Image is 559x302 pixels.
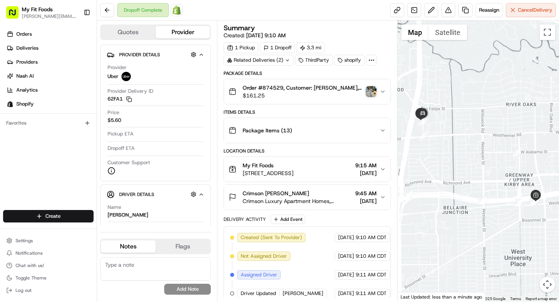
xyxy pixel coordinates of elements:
[399,292,425,302] img: Google
[243,169,293,177] span: [STREET_ADDRESS]
[246,32,286,39] span: [DATE] 9:10 AM
[170,4,183,16] a: Shopify
[295,55,333,66] div: ThirdParty
[119,52,160,58] span: Provider Details
[404,191,412,199] div: 6
[224,79,390,104] button: Order #874529, Customer: [PERSON_NAME], Customer's 8 Order, [US_STATE], Same Day: [DATE] | Time: ...
[16,101,34,108] span: Shopify
[119,191,154,198] span: Driver Details
[16,87,38,94] span: Analytics
[224,24,255,31] h3: Summary
[224,157,390,182] button: My Fit Foods[STREET_ADDRESS]9:15 AM[DATE]
[241,290,276,297] span: Driver Updated
[515,198,523,207] div: 2
[356,253,387,260] span: 9:10 AM CDT
[107,48,204,61] button: Provider Details
[419,130,428,139] div: 7
[241,271,277,278] span: Assigned Driver
[156,240,210,253] button: Flags
[3,210,94,222] button: Create
[476,3,503,17] button: Reassign
[243,92,362,99] span: $161.25
[16,275,47,281] span: Toggle Theme
[16,73,34,80] span: Nash AI
[16,31,32,38] span: Orders
[399,292,425,302] a: Open this area in Google Maps (opens a new window)
[224,31,286,39] span: Created:
[271,215,305,224] button: Add Event
[243,197,352,205] span: Crimson Luxury Apartment Homes, [STREET_ADDRESS]
[297,42,325,53] div: 3.3 mi
[108,145,135,152] span: Dropoff ETA
[243,127,292,134] span: Package Items ( 13 )
[108,212,148,219] div: [PERSON_NAME]
[540,277,555,292] button: Map camera controls
[366,86,377,97] img: photo_proof_of_delivery image
[540,24,555,40] button: Toggle fullscreen view
[108,88,153,95] span: Provider Delivery ID
[241,253,287,260] span: Not Assigned Driver
[16,287,31,293] span: Log out
[355,169,377,177] span: [DATE]
[355,161,377,169] span: 9:15 AM
[108,109,119,116] span: Price
[3,272,94,283] button: Toggle Theme
[101,26,156,38] button: Quotes
[22,13,77,19] span: [PERSON_NAME][EMAIL_ADDRESS][DOMAIN_NAME]
[338,290,354,297] span: [DATE]
[3,248,94,259] button: Notifications
[355,189,377,197] span: 9:45 AM
[243,84,362,92] span: Order #874529, Customer: [PERSON_NAME], Customer's 8 Order, [US_STATE], Same Day: [DATE] | Time: ...
[224,109,391,115] div: Items Details
[3,260,94,271] button: Chat with us!
[283,290,323,297] span: [PERSON_NAME]
[479,196,487,205] div: 5
[224,118,390,143] button: Package Items (13)
[529,197,538,205] div: 3
[108,130,134,137] span: Pickup ETA
[526,297,557,301] a: Report a map error
[108,159,150,166] span: Customer Support
[356,271,387,278] span: 9:11 AM CDT
[3,117,94,129] div: Favorites
[356,234,387,241] span: 9:10 AM CDT
[518,7,552,14] span: Cancel Delivery
[108,117,121,124] span: $5.60
[512,148,521,156] div: 1
[108,64,127,71] span: Provider
[3,56,97,68] a: Providers
[16,59,38,66] span: Providers
[3,235,94,246] button: Settings
[506,3,556,17] button: CancelDelivery
[224,70,391,76] div: Package Details
[338,253,354,260] span: [DATE]
[243,161,274,169] span: My Fit Foods
[334,55,365,66] div: shopify
[3,28,97,40] a: Orders
[122,72,131,81] img: uber-new-logo.jpeg
[356,290,387,297] span: 9:11 AM CDT
[16,262,44,269] span: Chat with us!
[107,188,204,201] button: Driver Details
[22,5,53,13] span: My Fit Foods
[401,24,429,40] button: Show street map
[16,250,43,256] span: Notifications
[241,234,302,241] span: Created (Sent To Provider)
[224,216,266,222] div: Delivery Activity
[3,42,97,54] a: Deliveries
[3,285,94,296] button: Log out
[398,292,486,302] div: Last Updated: less than a minute ago
[510,297,521,301] a: Terms (opens in new tab)
[338,234,354,241] span: [DATE]
[243,189,309,197] span: Crimson [PERSON_NAME]
[3,98,97,110] a: Shopify
[16,238,33,244] span: Settings
[338,271,354,278] span: [DATE]
[108,95,132,102] button: 62FA1
[172,5,181,15] img: Shopify
[224,42,259,53] div: 1 Pickup
[224,185,390,210] button: Crimson [PERSON_NAME]Crimson Luxury Apartment Homes, [STREET_ADDRESS]9:45 AM[DATE]
[260,42,295,53] div: 1 Dropoff
[108,225,159,232] span: Pickup Phone Number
